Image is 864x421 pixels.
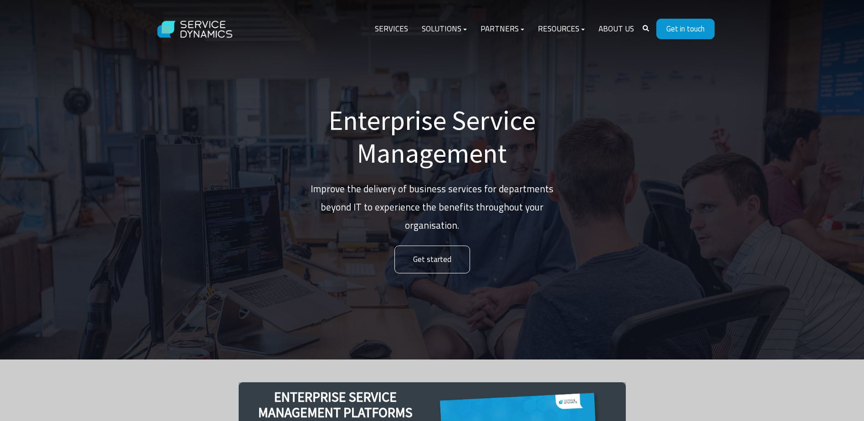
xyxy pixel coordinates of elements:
[656,19,715,39] a: Get in touch
[368,18,415,40] a: Services
[368,18,641,40] div: Navigation Menu
[531,18,592,40] a: Resources
[296,180,569,235] p: Improve the delivery of business services for departments beyond IT to experience the benefits th...
[296,104,569,169] h1: Enterprise Service Management
[150,12,241,47] img: Service Dynamics Logo - White
[592,18,641,40] a: About Us
[415,18,474,40] a: Solutions
[474,18,531,40] a: Partners
[394,246,470,273] a: Get started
